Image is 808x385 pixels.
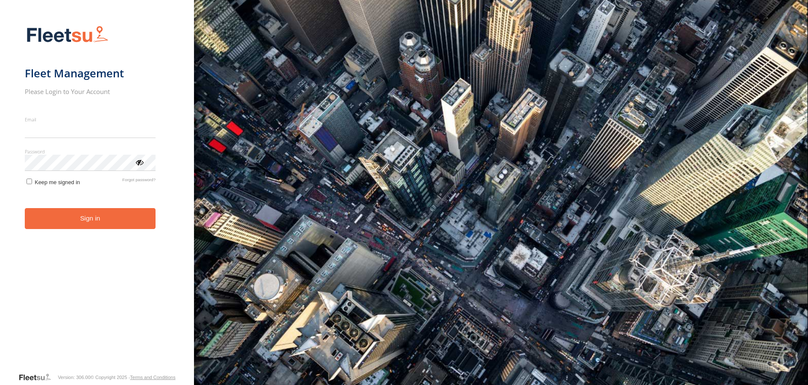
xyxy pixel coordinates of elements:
img: Fleetsu [25,24,110,46]
span: Keep me signed in [35,179,80,185]
label: Password [25,148,156,155]
h2: Please Login to Your Account [25,87,156,96]
div: ViewPassword [135,158,144,166]
a: Forgot password? [122,177,156,185]
div: Version: 306.00 [58,375,90,380]
form: main [25,21,170,372]
button: Sign in [25,208,156,229]
a: Visit our Website [18,373,58,382]
h1: Fleet Management [25,66,156,80]
label: Email [25,116,156,123]
input: Keep me signed in [26,179,32,184]
a: Terms and Conditions [130,375,175,380]
div: © Copyright 2025 - [91,375,176,380]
